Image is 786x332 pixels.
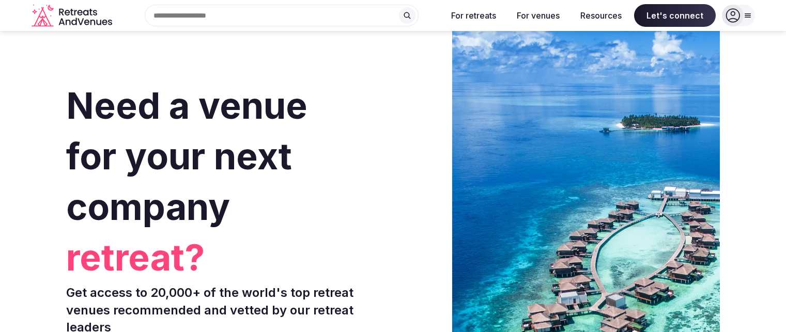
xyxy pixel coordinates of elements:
span: Need a venue for your next company [66,84,307,229]
span: retreat? [66,232,389,283]
button: For retreats [443,4,504,27]
a: Visit the homepage [32,4,114,27]
svg: Retreats and Venues company logo [32,4,114,27]
button: For venues [508,4,568,27]
button: Resources [572,4,630,27]
span: Let's connect [634,4,716,27]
